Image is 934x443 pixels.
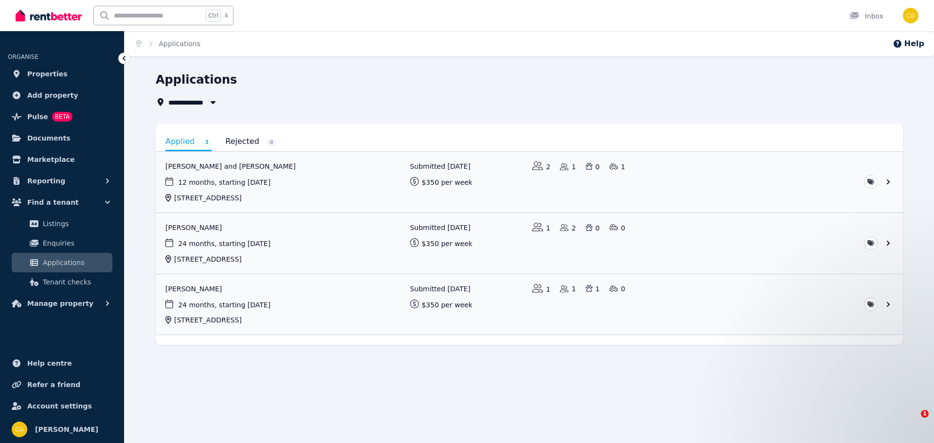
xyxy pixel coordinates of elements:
a: Account settings [8,396,116,416]
a: Documents [8,128,116,148]
a: Listings [12,214,112,233]
img: RentBetter [16,8,82,23]
span: Manage property [27,298,93,309]
h1: Applications [156,72,237,88]
div: Inbox [849,11,883,21]
span: Tenant checks [43,276,108,288]
a: Enquiries [12,233,112,253]
a: Marketplace [8,150,116,169]
button: Find a tenant [8,193,116,212]
a: Help centre [8,354,116,373]
a: View application: Rachael Sommerville [156,274,903,335]
a: View application: Elise Holt and Jack Caley [156,152,903,213]
span: [PERSON_NAME] [35,424,98,435]
span: 1 [921,410,929,418]
span: Marketplace [27,154,74,165]
a: PulseBETA [8,107,116,126]
a: Properties [8,64,116,84]
a: Applied [165,133,212,151]
span: Enquiries [43,237,108,249]
button: Reporting [8,171,116,191]
span: Applications [43,257,108,268]
span: Listings [43,218,108,230]
span: Reporting [27,175,65,187]
a: Tenant checks [12,272,112,292]
span: Add property [27,89,78,101]
span: Account settings [27,400,92,412]
span: Help centre [27,357,72,369]
span: k [225,12,228,19]
img: Chris George [12,422,27,437]
span: Pulse [27,111,48,123]
button: Help [893,38,924,50]
span: Properties [27,68,68,80]
span: Refer a friend [27,379,80,390]
span: 0 [267,139,276,146]
a: Rejected [225,133,276,150]
span: Find a tenant [27,196,79,208]
span: 3 [202,139,212,146]
nav: Breadcrumb [125,31,212,56]
button: Manage property [8,294,116,313]
iframe: Intercom live chat [901,410,924,433]
span: BETA [52,112,72,122]
span: Documents [27,132,71,144]
a: Applications [12,253,112,272]
img: Chris George [903,8,918,23]
span: Ctrl [206,9,221,22]
span: Applications [159,39,201,49]
a: Add property [8,86,116,105]
a: View application: Angus Smith [156,213,903,274]
a: Refer a friend [8,375,116,394]
span: ORGANISE [8,53,38,60]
